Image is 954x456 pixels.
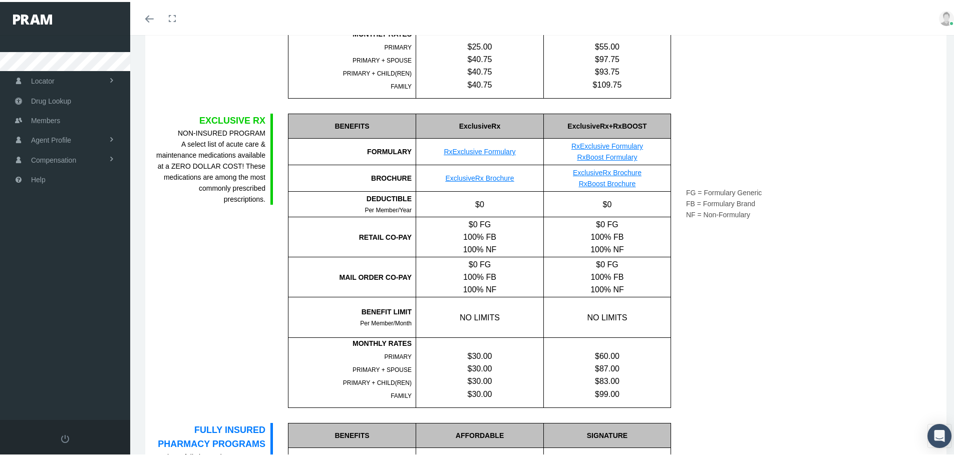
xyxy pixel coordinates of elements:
span: Drug Lookup [31,90,71,109]
div: A select list of acute care & maintenance medications available at a ZERO DOLLAR COST! These medi... [155,126,265,203]
a: ExclusiveRx Brochure [446,172,514,180]
div: $30.00 [416,360,543,373]
div: $30.00 [416,348,543,360]
div: $99.00 [544,386,671,398]
span: NF = Non-Formulary [686,209,750,217]
div: 100% FB [544,229,671,241]
div: MONTHLY RATES [288,336,412,347]
a: RxExclusive Formulary [571,140,643,148]
div: AFFORDABLE [416,421,543,446]
div: $97.75 [544,51,671,64]
a: ExclusiveRx Brochure [573,167,642,175]
span: Per Member/Month [360,318,412,325]
span: PRIMARY + SPOUSE [353,55,412,62]
div: NO LIMITS [416,295,543,335]
span: Compensation [31,149,76,168]
div: BROCHURE [288,163,416,190]
div: $83.00 [544,373,671,385]
div: 100% FB [416,229,543,241]
div: $40.75 [416,64,543,76]
div: $40.75 [416,51,543,64]
div: $109.75 [544,77,671,89]
div: $0 FG [544,216,671,229]
div: 100% NF [544,281,671,294]
span: PRIMARY + SPOUSE [353,364,412,371]
div: MAIL ORDER CO-PAY [288,270,412,281]
span: PRIMARY + CHILD(REN) [343,68,412,75]
a: RxExclusive Formulary [444,146,515,154]
span: FB = Formulary Brand [686,198,755,206]
div: 100% FB [544,269,671,281]
div: ExclusiveRx+RxBOOST [543,112,671,137]
div: $25.00 [416,39,543,51]
span: PRIMARY [385,351,412,358]
div: 100% FB [416,269,543,281]
div: $30.00 [416,386,543,398]
div: $0 FG [544,256,671,269]
b: NON-INSURED PROGRAM [178,127,265,135]
div: SIGNATURE [543,421,671,446]
div: BENEFITS [288,112,416,137]
div: 100% NF [544,241,671,254]
div: DEDUCTIBLE [288,191,412,202]
div: ExclusiveRx [416,112,543,137]
div: FORMULARY [288,137,416,163]
img: user-placeholder.jpg [939,9,954,24]
a: RxBoost Brochure [579,178,636,186]
div: $0 FG [416,216,543,229]
span: Help [31,168,46,187]
div: $30.00 [416,373,543,385]
div: FULLY INSURED PHARMACY PROGRAMS [155,421,265,449]
div: $0 FG [416,256,543,269]
span: Per Member/Year [365,205,412,212]
div: 100% NF [416,241,543,254]
span: PRIMARY [385,42,412,49]
a: RxBoost Formulary [577,151,638,159]
span: FG = Formulary Generic [686,187,762,195]
img: PRAM_20_x_78.png [13,13,52,23]
span: Agent Profile [31,129,71,148]
div: $87.00 [544,360,671,373]
span: FAMILY [391,81,412,88]
div: Open Intercom Messenger [927,422,951,446]
div: 100% NF [416,281,543,294]
div: $55.00 [544,39,671,51]
span: PRIMARY + CHILD(REN) [343,377,412,384]
div: BENEFIT LIMIT [288,304,412,315]
span: Locator [31,70,55,89]
div: $60.00 [544,348,671,360]
div: BENEFITS [288,421,416,446]
div: EXCLUSIVE RX [155,112,265,126]
div: $40.75 [416,77,543,89]
span: FAMILY [391,390,412,397]
div: $0 [543,190,671,215]
div: $93.75 [544,64,671,76]
div: NO LIMITS [543,295,671,335]
div: $0 [416,190,543,215]
span: Members [31,109,60,128]
div: RETAIL CO-PAY [288,230,412,241]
